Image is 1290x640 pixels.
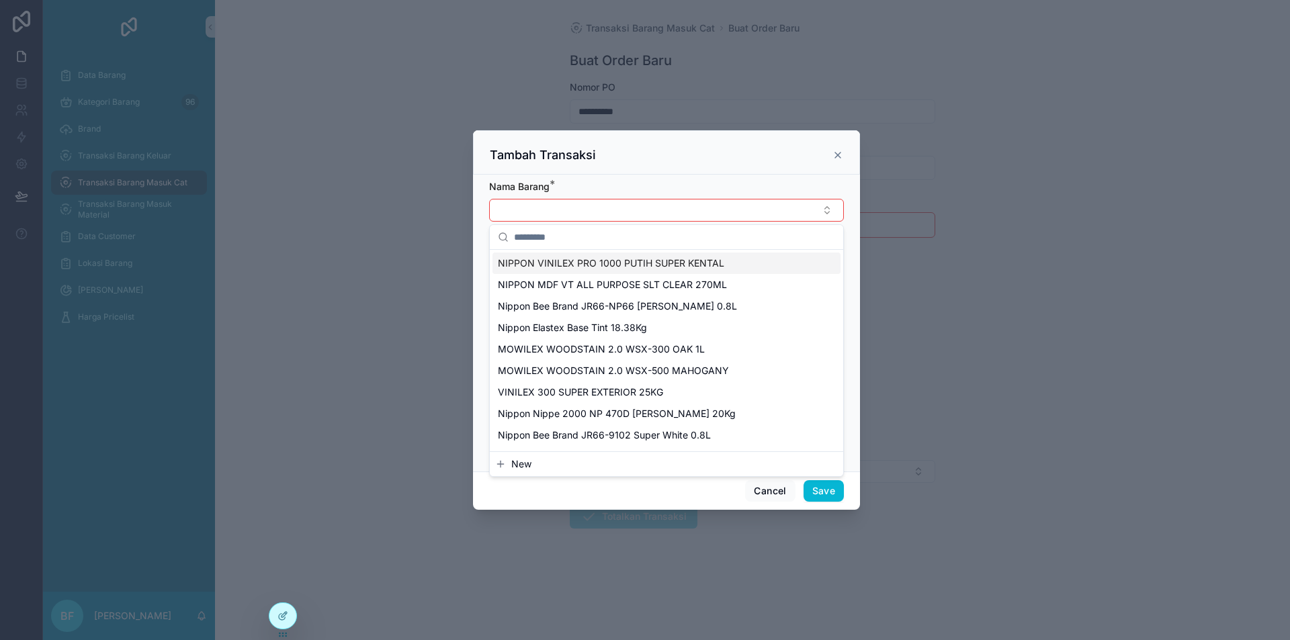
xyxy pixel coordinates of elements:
[489,199,844,222] button: Select Button
[490,147,596,163] h3: Tambah Transaksi
[498,450,743,463] span: Nippon Bee Brand JR66-NP666 [PERSON_NAME] 0.8L
[498,278,727,291] span: NIPPON MDF VT ALL PURPOSE SLT CLEAR 270ML
[498,321,647,334] span: Nippon Elastex Base Tint 18.38Kg
[498,257,724,270] span: NIPPON VINILEX PRO 1000 PUTIH SUPER KENTAL
[490,250,843,451] div: Suggestions
[498,342,705,356] span: MOWILEX WOODSTAIN 2.0 WSX-300 OAK 1L
[511,457,531,471] span: New
[498,428,711,442] span: Nippon Bee Brand JR66-9102 Super White 0.8L
[745,480,795,502] button: Cancel
[498,385,663,399] span: VINILEX 300 SUPER EXTERIOR 25KG
[804,480,844,502] button: Save
[489,181,550,192] span: Nama Barang
[495,457,838,471] button: New
[498,364,729,377] span: MOWILEX WOODSTAIN 2.0 WSX-500 MAHOGANY
[498,407,736,420] span: Nippon Nippe 2000 NP 470D [PERSON_NAME] 20Kg
[498,300,737,313] span: Nippon Bee Brand JR66-NP66 [PERSON_NAME] 0.8L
